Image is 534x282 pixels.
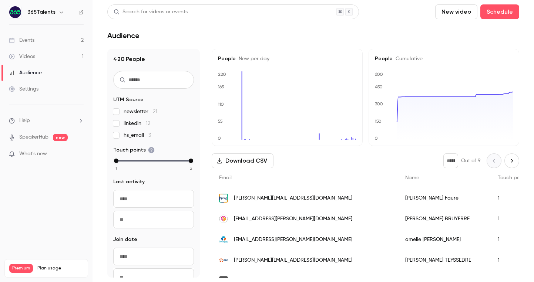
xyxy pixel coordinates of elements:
input: From [113,190,194,208]
h1: Audience [107,31,140,40]
button: New video [435,4,477,19]
div: max [189,159,193,163]
span: New per day [236,56,269,61]
text: 600 [375,72,383,77]
span: Touch points [498,175,528,180]
span: [PERSON_NAME][EMAIL_ADDRESS][DOMAIN_NAME] [234,256,352,264]
text: 0 [218,136,221,141]
li: help-dropdown-opener [9,117,84,125]
span: Last activity [113,178,145,186]
img: edf.fr [219,256,228,265]
div: [PERSON_NAME] Faure [398,188,490,208]
img: stephenson-formation.fr [219,214,228,223]
iframe: Noticeable Trigger [75,151,84,157]
text: 110 [218,102,224,107]
span: 2 [190,165,192,171]
div: Events [9,37,34,44]
text: 165 [218,84,224,89]
div: Audience [9,69,42,77]
img: bbox.fr [219,235,228,244]
span: hs_email [124,132,151,139]
div: [PERSON_NAME] TEYSSEDRE [398,250,490,271]
input: To [113,211,194,228]
span: Name [405,175,419,180]
text: 220 [218,72,226,77]
span: What's new [19,150,47,158]
div: Videos [9,53,35,60]
h5: People [375,55,513,62]
h1: 420 People [113,55,194,64]
span: UTM Source [113,96,144,103]
span: linkedin [124,120,150,127]
span: 3 [148,133,151,138]
img: 365Talents [9,6,21,18]
span: newsletter [124,108,157,115]
div: Settings [9,85,38,93]
img: spring-rh.fr [219,194,228,203]
span: [PERSON_NAME][EMAIL_ADDRESS][DOMAIN_NAME] [234,194,352,202]
button: Download CSV [212,153,273,168]
span: Help [19,117,30,125]
span: Cumulative [393,56,423,61]
button: Next page [504,153,519,168]
span: Join date [113,236,137,243]
text: 55 [218,119,223,124]
span: Premium [9,264,33,273]
text: 150 [375,119,382,124]
span: Plan usage [37,265,83,271]
text: 300 [375,102,383,107]
span: Touch points [113,146,155,154]
div: amelie [PERSON_NAME] [398,229,490,250]
span: [EMAIL_ADDRESS][PERSON_NAME][DOMAIN_NAME] [234,215,352,223]
div: min [114,159,118,163]
span: 1 [115,165,117,171]
div: Search for videos or events [114,8,188,16]
div: [PERSON_NAME] BRUYERRE [398,208,490,229]
h6: 365Talents [27,9,56,16]
span: new [53,134,68,141]
span: 21 [153,109,157,114]
text: 450 [375,84,383,89]
text: 0 [375,136,378,141]
span: 12 [146,121,150,126]
h5: People [218,55,356,62]
button: Schedule [480,4,519,19]
input: From [113,248,194,265]
span: [EMAIL_ADDRESS][PERSON_NAME][DOMAIN_NAME] [234,236,352,244]
a: SpeakerHub [19,133,48,141]
span: Email [219,175,232,180]
p: Out of 9 [461,157,481,164]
